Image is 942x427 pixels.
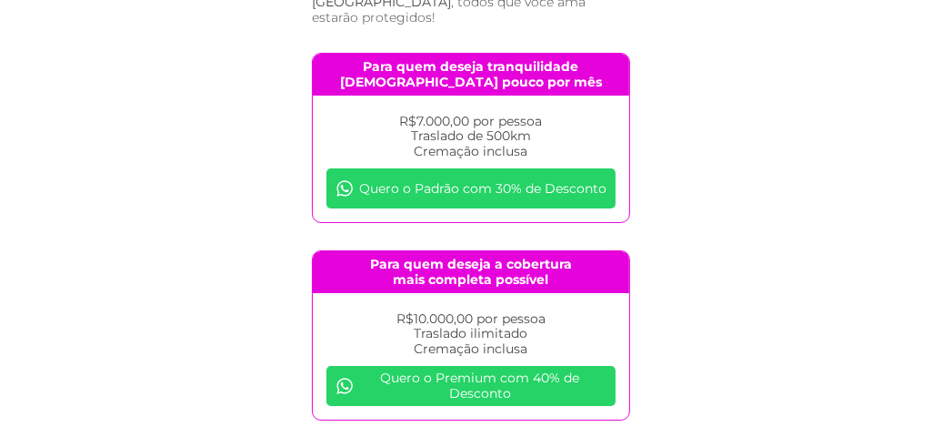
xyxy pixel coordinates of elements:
img: whatsapp [336,179,354,198]
a: Quero o Padrão com 30% de Desconto [326,168,616,208]
p: R$10.000,00 por pessoa Traslado ilimitado Cremação inclusa [326,311,616,357]
p: R$7.000,00 por pessoa Traslado de 500km Cremação inclusa [326,114,616,159]
h4: Para quem deseja a cobertura mais completa possível [313,251,629,293]
h4: Para quem deseja tranquilidade [DEMOGRAPHIC_DATA] pouco por mês [313,54,629,96]
a: Quero o Premium com 40% de Desconto [326,366,616,406]
img: whatsapp [336,377,354,395]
